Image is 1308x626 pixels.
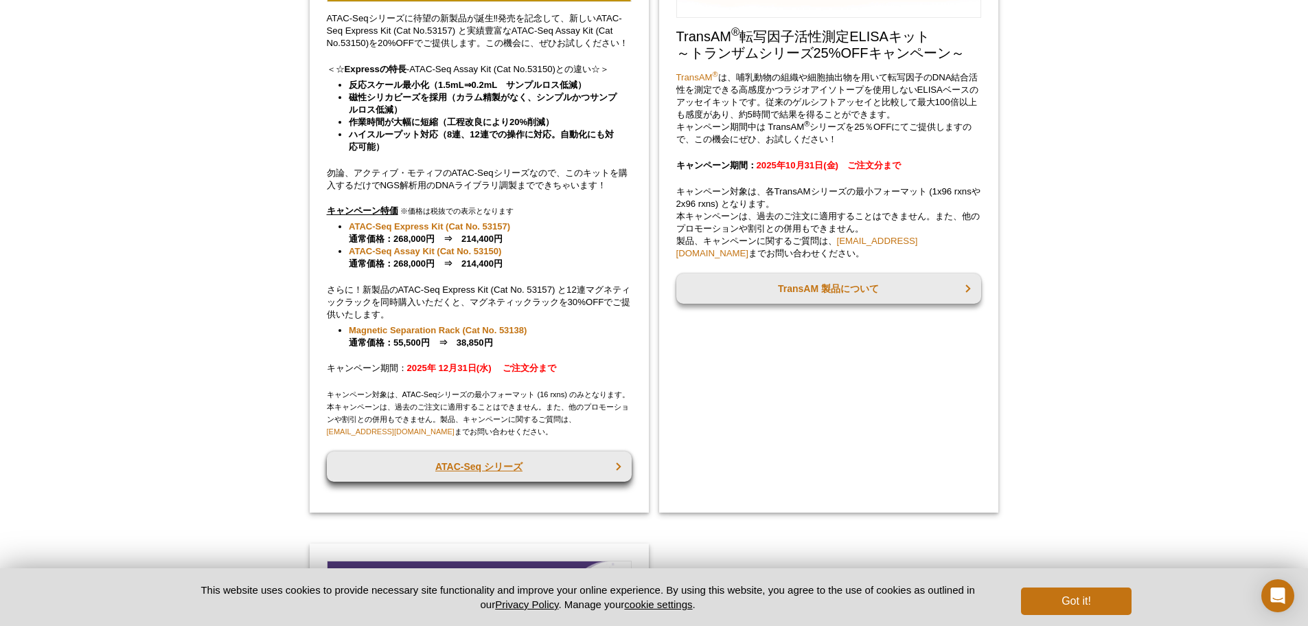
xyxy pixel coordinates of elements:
u: キャンペーン特価 [327,205,398,216]
a: [EMAIL_ADDRESS][DOMAIN_NAME] [327,427,455,436]
a: TransAM 製品について [676,273,981,304]
a: [EMAIL_ADDRESS][DOMAIN_NAME] [676,236,918,258]
p: 勿論、アクティブ・モティフのATAC-Seqシリーズなので、このキットを購入するだけでNGS解析用のDNAライブラリ調製までできちゃいます！ [327,167,632,192]
p: キャンペーン対象は、各TransAMシリーズの最小フォーマット (1x96 rxnsや2x96 rxns) となります。 本キャンペーンは、過去のご注文に適用することはできません。また、他のプロ... [676,186,981,260]
h2: TransAM 転写因子活性測定ELISAキット ～トランザムシリーズ25%OFFキャンペーン～ [676,28,981,61]
strong: Expressの特長 [345,64,406,74]
strong: ハイスループット対応（8連、12連での操作に対応。自動化にも対応可能） [349,129,614,152]
a: Magnetic Separation Rack (Cat No. 53138) [349,324,527,337]
strong: 通常価格：268,000円 ⇒ 214,400円 [349,221,510,244]
a: TransAM® [676,72,718,82]
strong: 2025年 12月31日(水) ご注文分まで [407,363,557,373]
button: cookie settings [624,599,692,610]
sup: ® [713,70,718,78]
a: Privacy Policy [495,599,558,610]
a: ATAC-Seq シリーズ [327,451,632,482]
strong: 通常価格：55,500円 ⇒ 38,850円 [349,325,527,348]
a: ATAC-Seq Assay Kit (Cat No. 53150) [349,245,501,258]
sup: ® [731,26,739,39]
span: キャンペーン対象は、ATAC-Seqシリーズの最小フォーマット (16 rxns) のみとなります。 本キャンペーンは、過去のご注文に適用することはできません。また、他のプロモーションや割引との... [327,390,630,436]
p: キャンペーン期間： [327,362,632,375]
p: さらに！新製品のATAC-Seq Express Kit (Cat No. 53157) と12連マグネティックラックを同時購入いただくと、マグネティックラックを30%OFFでご提供いたします。 [327,284,632,321]
span: ※価格は税抜での表示となります [400,207,514,215]
p: ATAC-Seqシリーズに待望の新製品が誕生‼発売を記念して、新しいATAC-Seq Express Kit (Cat No.53157) と実績豊富なATAC-Seq Assay Kit (C... [327,12,632,49]
div: Open Intercom Messenger [1261,579,1294,612]
sup: ® [804,120,810,128]
strong: 通常価格：268,000円 ⇒ 214,400円 [349,246,503,269]
p: は、哺乳動物の組織や細胞抽出物を用いて転写因子のDNA結合活性を測定できる高感度かつラジオアイソトープを使用しないELISAベースのアッセイキットです。従来のゲルシフトアッセイと比較して最大10... [676,71,981,146]
p: This website uses cookies to provide necessary site functionality and improve your online experie... [177,583,999,612]
span: 2025年10月31日(金) ご注文分まで [757,160,901,170]
button: Got it! [1021,588,1131,615]
strong: 磁性シリカビーズを採用（カラム精製がなく、シンプルかつサンプルロス低減） [349,92,617,115]
a: ATAC-Seq Express Kit (Cat No. 53157) [349,221,510,233]
strong: キャンペーン期間： [676,160,901,170]
strong: 反応スケール最小化（1.5mL⇒0.2mL サンプルロス低減） [349,80,586,90]
strong: 作業時間が大幅に短縮（工程改良により20%削減） [349,117,554,127]
p: ＜☆ -ATAC-Seq Assay Kit (Cat No.53150)との違い☆＞ [327,63,632,76]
